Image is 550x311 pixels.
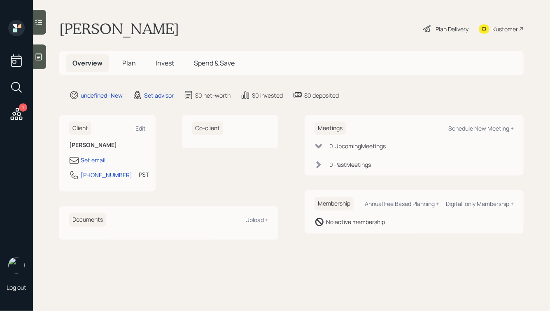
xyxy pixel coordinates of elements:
[81,171,132,179] div: [PHONE_NUMBER]
[69,122,91,135] h6: Client
[59,20,179,38] h1: [PERSON_NAME]
[326,217,385,226] div: No active membership
[448,124,514,132] div: Schedule New Meeting +
[69,142,146,149] h6: [PERSON_NAME]
[192,122,223,135] h6: Co-client
[7,283,26,291] div: Log out
[315,122,346,135] h6: Meetings
[492,25,518,33] div: Kustomer
[315,197,354,210] h6: Membership
[81,156,105,164] div: Set email
[194,58,235,68] span: Spend & Save
[122,58,136,68] span: Plan
[304,91,339,100] div: $0 deposited
[329,160,371,169] div: 0 Past Meeting s
[139,170,149,179] div: PST
[365,200,439,208] div: Annual Fee Based Planning +
[69,213,106,227] h6: Documents
[8,257,25,274] img: hunter_neumayer.jpg
[81,91,123,100] div: undefined · New
[19,103,27,112] div: 1
[252,91,283,100] div: $0 invested
[329,142,386,150] div: 0 Upcoming Meeting s
[144,91,174,100] div: Set advisor
[245,216,268,224] div: Upload +
[195,91,231,100] div: $0 net-worth
[72,58,103,68] span: Overview
[135,124,146,132] div: Edit
[156,58,174,68] span: Invest
[436,25,468,33] div: Plan Delivery
[446,200,514,208] div: Digital-only Membership +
